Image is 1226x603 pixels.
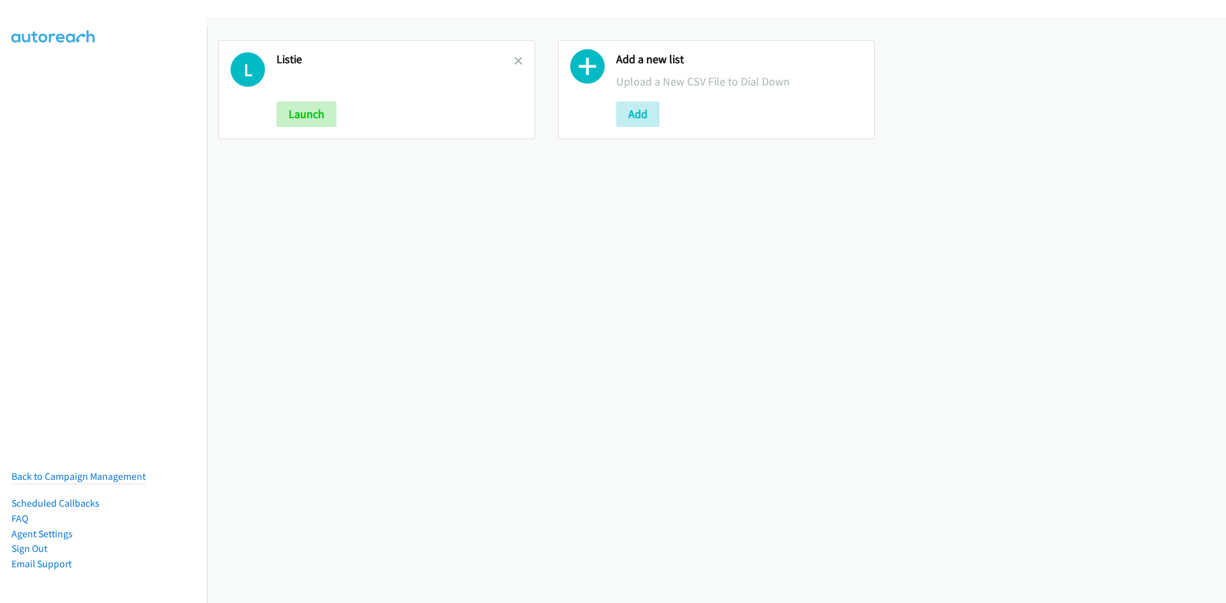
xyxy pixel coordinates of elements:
p: Upload a New CSV File to Dial Down [616,73,863,90]
a: FAQ [11,512,28,525]
a: Email Support [11,558,72,570]
h1: L [231,52,265,87]
a: Back to Campaign Management [11,470,146,482]
button: Add [616,101,660,127]
button: Launch [276,101,337,127]
a: Agent Settings [11,528,73,540]
a: Sign Out [11,542,47,555]
a: Scheduled Callbacks [11,497,100,509]
h2: Add a new list [616,52,863,67]
h2: Listie [276,52,514,67]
